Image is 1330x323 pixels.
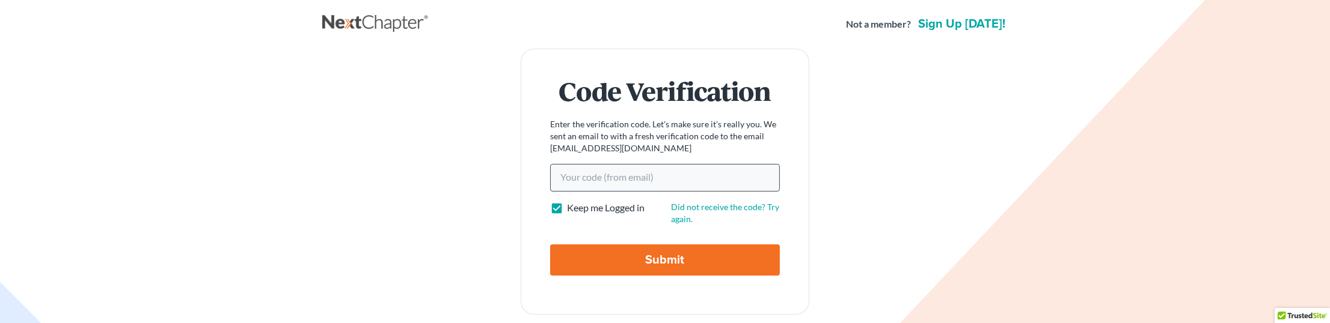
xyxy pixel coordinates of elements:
input: Your code (from email) [550,164,780,192]
h1: Code Verification [550,78,780,104]
p: Enter the verification code. Let's make sure it's really you. We sent an email to with a fresh ve... [550,118,780,154]
label: Keep me Logged in [567,201,645,215]
a: Sign up [DATE]! [916,18,1008,30]
a: Did not receive the code? Try again. [671,202,779,224]
strong: Not a member? [846,17,911,31]
input: Submit [550,244,780,276]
